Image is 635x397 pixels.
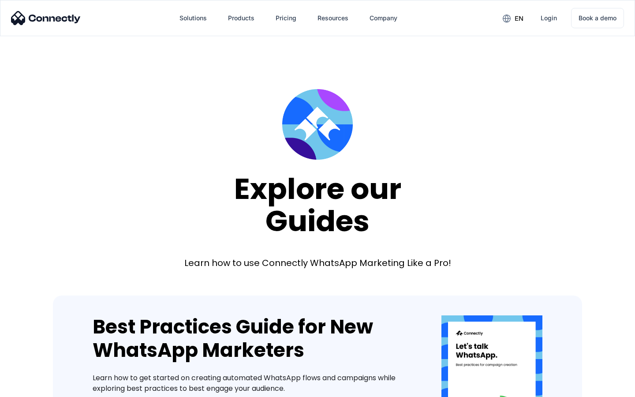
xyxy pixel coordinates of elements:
[11,11,81,25] img: Connectly Logo
[93,315,415,362] div: Best Practices Guide for New WhatsApp Marketers
[184,257,451,269] div: Learn how to use Connectly WhatsApp Marketing Like a Pro!
[317,12,348,24] div: Resources
[496,11,530,25] div: en
[269,7,303,29] a: Pricing
[234,173,401,237] div: Explore our Guides
[221,7,261,29] div: Products
[93,373,415,394] div: Learn how to get started on creating automated WhatsApp flows and campaigns while exploring best ...
[541,12,557,24] div: Login
[179,12,207,24] div: Solutions
[515,12,523,25] div: en
[370,12,397,24] div: Company
[534,7,564,29] a: Login
[18,382,53,394] ul: Language list
[172,7,214,29] div: Solutions
[571,8,624,28] a: Book a demo
[276,12,296,24] div: Pricing
[228,12,254,24] div: Products
[362,7,404,29] div: Company
[310,7,355,29] div: Resources
[9,382,53,394] aside: Language selected: English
